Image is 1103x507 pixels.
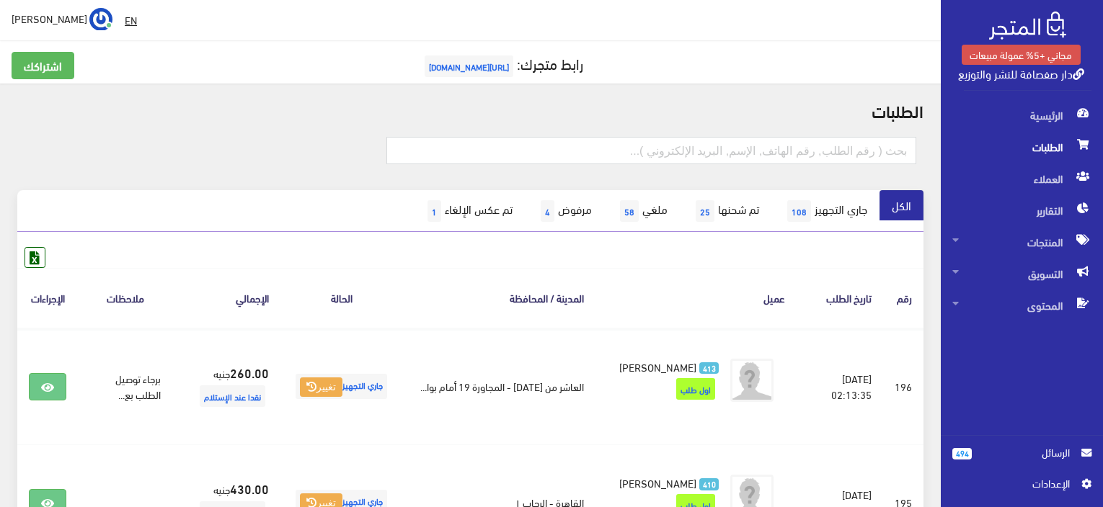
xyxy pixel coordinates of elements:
th: تاريخ الطلب [797,268,883,328]
strong: 260.00 [230,363,269,382]
span: 410 [699,478,719,490]
a: جاري التجهيز108 [771,190,880,232]
th: رقم [883,268,923,328]
span: 108 [787,200,811,222]
strong: 430.00 [230,479,269,498]
span: جاري التجهيز [296,374,387,399]
a: تم شحنها25 [680,190,771,232]
td: [DATE] 02:13:35 [797,328,883,445]
button: تغيير [300,377,342,398]
td: برجاء توصيل الطلب بع... [78,328,172,445]
span: العملاء [952,163,1091,194]
a: ملغي58 [604,190,680,232]
span: التقارير [952,194,1091,226]
img: ... [89,8,112,31]
span: [PERSON_NAME] [619,356,696,377]
a: 413 [PERSON_NAME] [619,359,719,374]
span: 4 [541,200,554,222]
span: 494 [952,448,972,459]
span: اﻹعدادات [964,475,1069,491]
span: 58 [620,200,639,222]
a: الرئيسية [941,99,1103,131]
span: الطلبات [952,131,1091,163]
a: 410 [PERSON_NAME] [619,475,719,490]
span: [URL][DOMAIN_NAME] [425,55,513,77]
a: ... [PERSON_NAME] [12,7,112,30]
span: المحتوى [952,290,1091,321]
span: نقدا عند الإستلام [200,385,265,407]
span: الرئيسية [952,99,1091,131]
span: الرسائل [983,444,1070,460]
th: الإجراءات [17,268,78,328]
a: اشتراكك [12,52,74,79]
th: عميل [595,268,797,328]
u: EN [125,11,137,29]
img: . [989,12,1066,40]
a: العملاء [941,163,1103,194]
a: الكل [880,190,923,220]
span: 1 [428,200,441,222]
iframe: Drift Widget Chat Controller [17,408,72,463]
h2: الطلبات [17,101,923,120]
input: بحث ( رقم الطلب, رقم الهاتف, الإسم, البريد اﻹلكتروني )... [386,137,916,164]
span: اول طلب [676,378,715,400]
a: EN [119,7,143,33]
a: تم عكس الإلغاء1 [412,190,525,232]
td: 196 [883,328,923,445]
th: المدينة / المحافظة [402,268,595,328]
a: مجاني +5% عمولة مبيعات [962,45,1081,65]
th: ملاحظات [78,268,172,328]
a: مرفوض4 [525,190,604,232]
a: التقارير [941,194,1103,226]
span: التسويق [952,258,1091,290]
img: avatar.png [730,359,774,402]
th: الحالة [280,268,402,328]
a: دار صفصافة للنشر والتوزيع [958,63,1084,84]
span: 25 [696,200,714,222]
a: رابط متجرك:[URL][DOMAIN_NAME] [421,50,583,76]
th: اﻹجمالي [172,268,280,328]
span: 413 [699,362,719,374]
a: المحتوى [941,290,1103,321]
a: الطلبات [941,131,1103,163]
td: جنيه [172,328,280,445]
a: المنتجات [941,226,1103,258]
a: اﻹعدادات [952,475,1091,498]
span: المنتجات [952,226,1091,258]
td: العاشر من [DATE] - المجاورة 19 أمام بوا... [402,328,595,445]
span: [PERSON_NAME] [12,9,87,27]
a: 494 الرسائل [952,444,1091,475]
span: [PERSON_NAME] [619,472,696,493]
